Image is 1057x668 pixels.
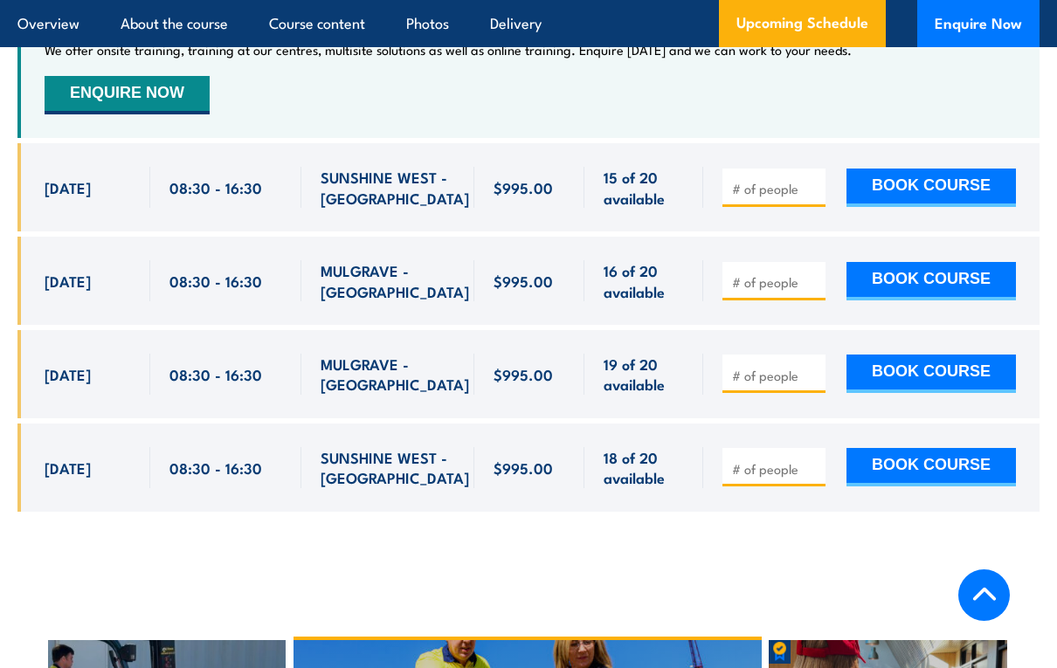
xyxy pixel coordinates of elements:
[732,180,819,197] input: # of people
[169,458,262,478] span: 08:30 - 16:30
[45,41,852,59] p: We offer onsite training, training at our centres, multisite solutions as well as online training...
[494,458,553,478] span: $995.00
[45,271,91,291] span: [DATE]
[45,177,91,197] span: [DATE]
[604,354,684,395] span: 19 of 20 available
[45,364,91,384] span: [DATE]
[45,76,210,114] button: ENQUIRE NOW
[846,169,1016,207] button: BOOK COURSE
[494,364,553,384] span: $995.00
[732,273,819,291] input: # of people
[604,447,684,488] span: 18 of 20 available
[169,364,262,384] span: 08:30 - 16:30
[732,367,819,384] input: # of people
[321,447,469,488] span: SUNSHINE WEST - [GEOGRAPHIC_DATA]
[494,177,553,197] span: $995.00
[321,354,469,395] span: MULGRAVE - [GEOGRAPHIC_DATA]
[45,458,91,478] span: [DATE]
[321,167,469,208] span: SUNSHINE WEST - [GEOGRAPHIC_DATA]
[732,460,819,478] input: # of people
[604,167,684,208] span: 15 of 20 available
[846,355,1016,393] button: BOOK COURSE
[169,177,262,197] span: 08:30 - 16:30
[846,448,1016,486] button: BOOK COURSE
[169,271,262,291] span: 08:30 - 16:30
[494,271,553,291] span: $995.00
[321,260,469,301] span: MULGRAVE - [GEOGRAPHIC_DATA]
[604,260,684,301] span: 16 of 20 available
[846,262,1016,300] button: BOOK COURSE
